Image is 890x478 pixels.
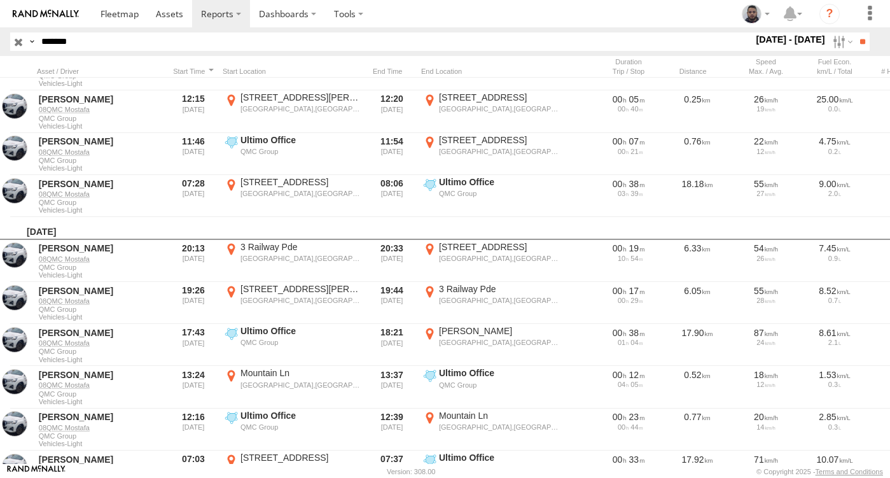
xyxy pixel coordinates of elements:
[736,297,796,304] div: 28
[421,283,561,323] label: Click to View Event Location
[629,136,645,146] span: 07
[805,136,865,147] div: 4.75
[223,410,363,449] label: Click to View Event Location
[736,190,796,197] div: 27
[439,134,559,146] div: [STREET_ADDRESS]
[805,148,865,155] div: 0.2
[805,243,865,254] div: 7.45
[439,296,559,305] div: [GEOGRAPHIC_DATA],[GEOGRAPHIC_DATA]
[613,328,627,338] span: 00
[613,179,627,189] span: 00
[223,92,363,131] label: Click to View Event Location
[805,297,865,304] div: 0.7
[439,147,559,156] div: [GEOGRAPHIC_DATA],[GEOGRAPHIC_DATA]
[599,285,658,297] div: [1066s] 11/09/2025 19:26 - 11/09/2025 19:44
[39,157,162,164] span: QMC Group
[39,190,162,199] a: 08QMC Mostafa
[169,134,218,174] div: 11:46 [DATE]
[421,176,561,216] label: Click to View Event Location
[223,176,363,216] label: Click to View Event Location
[421,134,561,174] label: Click to View Event Location
[665,410,729,449] div: 0.77
[439,241,559,253] div: [STREET_ADDRESS]
[439,423,559,432] div: [GEOGRAPHIC_DATA],[GEOGRAPHIC_DATA]
[421,325,561,365] label: Click to View Event Location
[736,94,796,105] div: 26
[805,285,865,297] div: 8.52
[2,369,27,395] a: View Asset in Asset Management
[665,325,729,365] div: 17.90
[240,283,361,295] div: [STREET_ADDRESS][PERSON_NAME]
[387,468,435,475] div: Version: 308.00
[805,190,865,197] div: 2.0
[629,94,645,104] span: 05
[39,255,162,264] a: 08QMC Mostafa
[805,178,865,190] div: 9.00
[39,122,162,130] span: Filter Results to this Group
[39,206,162,214] span: Filter Results to this Group
[736,148,796,155] div: 12
[2,327,27,353] a: View Asset in Asset Management
[819,4,840,24] i: ?
[39,136,162,147] div: [PERSON_NAME]
[439,176,559,188] div: Ultimo Office
[240,296,361,305] div: [GEOGRAPHIC_DATA],[GEOGRAPHIC_DATA]
[736,454,796,465] div: 71
[368,325,416,365] div: 18:21 [DATE]
[630,297,643,304] span: 29
[39,381,162,390] a: 08QMC Mostafa
[39,178,162,190] div: [PERSON_NAME]
[629,328,645,338] span: 38
[613,94,627,104] span: 00
[805,454,865,465] div: 10.07
[39,271,162,279] span: Filter Results to this Group
[665,283,729,323] div: 6.05
[613,136,627,146] span: 00
[39,199,162,206] span: QMC Group
[368,92,416,131] div: 12:20 [DATE]
[39,164,162,172] span: Filter Results to this Group
[599,369,658,381] div: [776s] 11/09/2025 13:24 - 11/09/2025 13:37
[753,32,828,46] label: [DATE] - [DATE]
[665,241,729,281] div: 6.33
[805,411,865,423] div: 2.85
[805,339,865,346] div: 2.1
[39,369,162,381] div: [PERSON_NAME]
[439,338,559,347] div: [GEOGRAPHIC_DATA],[GEOGRAPHIC_DATA]
[39,390,162,398] span: QMC Group
[2,243,27,268] a: View Asset in Asset Management
[368,367,416,407] div: 13:37 [DATE]
[169,92,218,131] div: 12:15 [DATE]
[39,94,162,105] div: [PERSON_NAME]
[2,178,27,204] a: View Asset in Asset Management
[368,176,416,216] div: 08:06 [DATE]
[736,327,796,339] div: 87
[805,423,865,431] div: 0.3
[39,306,162,313] span: QMC Group
[618,190,629,197] span: 03
[39,411,162,423] div: [PERSON_NAME]
[13,10,79,18] img: rand-logo.svg
[368,283,416,323] div: 19:44 [DATE]
[613,286,627,296] span: 00
[439,410,559,421] div: Mountain Ln
[2,285,27,311] a: View Asset in Asset Management
[223,325,363,365] label: Click to View Event Location
[630,381,643,388] span: 05
[368,241,416,281] div: 20:33 [DATE]
[599,454,658,465] div: [2001s] 11/09/2025 07:03 - 11/09/2025 07:37
[169,410,218,449] div: 12:16 [DATE]
[736,285,796,297] div: 55
[828,32,855,51] label: Search Filter Options
[805,369,865,381] div: 1.53
[629,179,645,189] span: 38
[421,410,561,449] label: Click to View Event Location
[613,454,627,465] span: 00
[240,189,361,198] div: [GEOGRAPHIC_DATA],[GEOGRAPHIC_DATA]
[630,423,643,431] span: 44
[39,423,162,432] a: 08QMC Mostafa
[665,67,729,76] div: Click to Sort
[368,410,416,449] div: 12:39 [DATE]
[240,147,361,156] div: QMC Group
[736,423,796,431] div: 14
